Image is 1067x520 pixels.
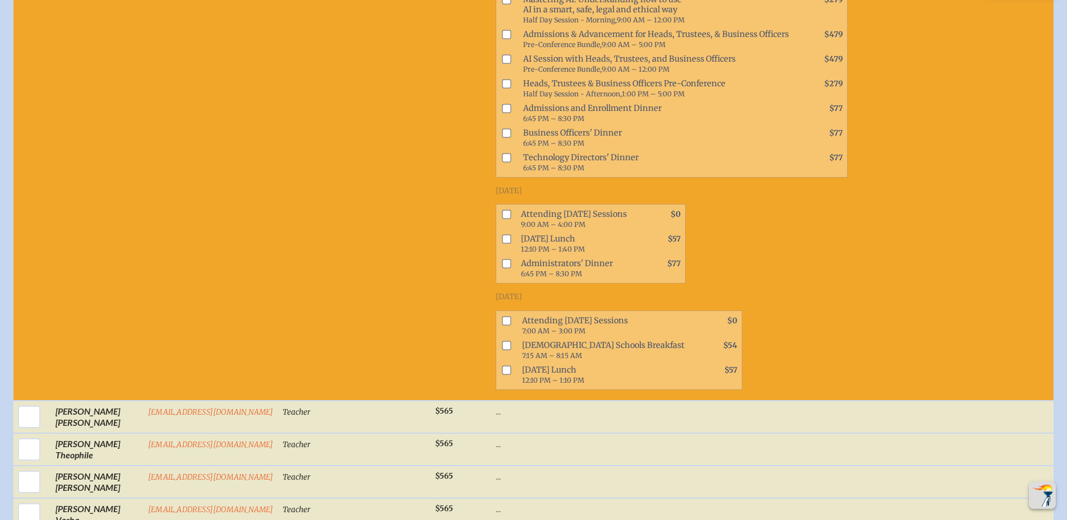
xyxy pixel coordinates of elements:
[522,351,582,360] span: 7:15 AM – 8:15 AM
[496,438,848,449] p: ...
[496,406,848,417] p: ...
[523,16,617,24] span: Half Day Session - Morning,
[51,401,144,433] td: [PERSON_NAME] [PERSON_NAME]
[602,65,669,73] span: 9:00 AM – 12:00 PM
[519,126,798,150] span: Business Officers' Dinner
[519,52,798,76] span: AI Session with Heads, Trustees, and Business Officers
[519,150,798,175] span: Technology Directors' Dinner
[519,101,798,126] span: Admissions and Enrollment Dinner
[523,40,602,49] span: Pre-Conference Bundle,
[824,79,843,89] span: $279
[829,128,843,138] span: $77
[824,30,843,39] span: $479
[51,466,144,498] td: [PERSON_NAME] [PERSON_NAME]
[283,505,311,514] span: Teacher
[435,439,453,448] span: $565
[148,407,274,417] a: [EMAIL_ADDRESS][DOMAIN_NAME]
[523,65,602,73] span: Pre-Conference Bundle,
[667,259,681,268] span: $77
[1031,484,1054,507] img: To the top
[516,256,636,281] span: Administrators' Dinner
[519,27,798,52] span: Admissions & Advancement for Heads, Trustees, & Business Officers
[435,471,453,481] span: $565
[148,505,274,514] a: [EMAIL_ADDRESS][DOMAIN_NAME]
[518,313,692,338] span: Attending [DATE] Sessions
[617,16,685,24] span: 9:00 AM – 12:00 PM
[435,406,453,416] span: $565
[724,365,737,375] span: $57
[521,245,585,253] span: 12:10 PM – 1:40 PM
[671,210,681,219] span: $0
[622,90,685,98] span: 1:00 PM – 5:00 PM
[824,54,843,64] span: $479
[521,270,582,278] span: 6:45 PM – 8:30 PM
[519,76,798,101] span: Heads, Trustees & Business Officers Pre-Conference
[283,440,311,449] span: Teacher
[516,231,636,256] span: [DATE] Lunch
[148,440,274,449] a: [EMAIL_ADDRESS][DOMAIN_NAME]
[523,164,584,172] span: 6:45 PM – 8:30 PM
[521,220,585,229] span: 9:00 AM – 4:00 PM
[727,316,737,326] span: $0
[522,327,585,335] span: 7:00 AM – 3:00 PM
[496,292,522,301] span: [DATE]
[668,234,681,244] span: $57
[523,90,622,98] span: Half Day Session - Afternoon,
[523,114,584,123] span: 6:45 PM – 8:30 PM
[283,407,311,417] span: Teacher
[435,504,453,513] span: $565
[496,186,522,196] span: [DATE]
[522,376,584,384] span: 12:10 PM – 1:10 PM
[1029,482,1056,509] button: Scroll Top
[518,363,692,387] span: [DATE] Lunch
[516,207,636,231] span: Attending [DATE] Sessions
[283,472,311,482] span: Teacher
[148,472,274,482] a: [EMAIL_ADDRESS][DOMAIN_NAME]
[602,40,666,49] span: 9:00 AM – 5:00 PM
[496,471,848,482] p: ...
[496,503,848,514] p: ...
[518,338,692,363] span: [DEMOGRAPHIC_DATA] Schools Breakfast
[51,433,144,466] td: [PERSON_NAME] Theophile
[829,104,843,113] span: $77
[723,341,737,350] span: $54
[829,153,843,162] span: $77
[523,139,584,147] span: 6:45 PM – 8:30 PM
